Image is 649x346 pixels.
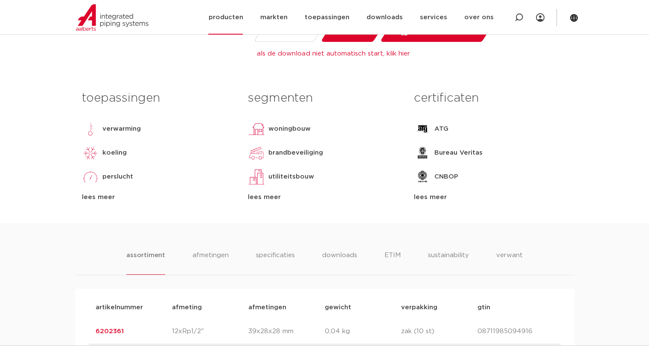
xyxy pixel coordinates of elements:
[96,302,172,313] p: artikelnummer
[414,120,431,138] img: ATG
[257,50,410,57] a: als de download niet automatisch start, klik hier
[96,328,124,334] a: 6202361
[274,24,307,38] span: datasheet
[428,250,469,275] li: sustainability
[248,326,325,337] p: 39x28x28 mm
[82,144,99,161] img: koeling
[268,148,323,158] p: brandbeveiliging
[434,148,483,158] p: Bureau Veritas
[172,302,248,313] p: afmeting
[434,124,448,134] p: ATG
[82,168,99,185] img: perslucht
[126,250,165,275] li: assortiment
[82,192,235,202] div: lees meer
[414,90,567,107] h3: certificaten
[268,124,311,134] p: woningbouw
[82,120,99,138] img: verwarming
[401,326,477,337] p: zak (10 st)
[248,144,265,161] img: brandbeveiliging
[248,168,265,185] img: utiliteitsbouw
[414,192,567,202] div: lees meer
[340,24,367,38] span: verwant
[411,24,476,38] span: toevoegen aan lijst
[325,326,401,337] p: 0,04 kg
[268,172,314,182] p: utiliteitsbouw
[248,90,401,107] h3: segmenten
[477,326,554,337] p: 08711985094916
[102,172,133,182] p: perslucht
[414,168,431,185] img: CNBOP
[477,302,554,313] p: gtin
[248,192,401,202] div: lees meer
[102,148,127,158] p: koeling
[325,302,401,313] p: gewicht
[102,124,141,134] p: verwarming
[248,302,325,313] p: afmetingen
[384,250,401,275] li: ETIM
[172,326,248,337] p: 12xRp1/2"
[434,172,458,182] p: CNBOP
[256,250,295,275] li: specificaties
[82,90,235,107] h3: toepassingen
[401,302,477,313] p: verpakking
[496,250,523,275] li: verwant
[322,250,357,275] li: downloads
[414,144,431,161] img: Bureau Veritas
[192,250,229,275] li: afmetingen
[248,120,265,138] img: woningbouw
